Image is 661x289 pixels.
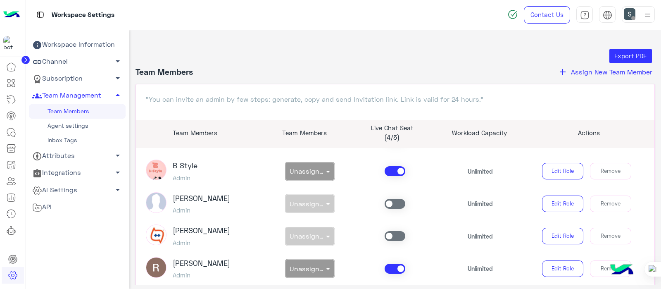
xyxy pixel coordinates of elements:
p: Unlimited [468,199,493,208]
button: Remove [590,163,631,179]
p: Team Members [136,128,255,138]
p: Workload Capacity [442,128,517,138]
img: ACg8ocK9E4LviL2xy5Tkrv336bl9xXoHyOLlPCZmlKjpkg6SP4I2Qw=s96-c [146,257,166,278]
h3: [PERSON_NAME] [173,259,230,268]
a: AI Settings [29,182,126,198]
h5: Admin [173,239,230,246]
a: API [29,198,126,215]
img: hulul-logo.png [607,256,636,285]
p: Actions [529,128,648,138]
h3: [PERSON_NAME] [173,194,230,203]
i: add [558,67,568,77]
span: Unassigned team [290,265,345,272]
img: picture [146,225,166,245]
h5: Admin [173,174,197,182]
span: arrow_drop_up [113,90,123,100]
span: API [32,202,52,213]
h5: Admin [173,271,230,279]
img: tab [35,10,45,20]
a: Integrations [29,165,126,182]
h3: [PERSON_NAME] [173,226,230,235]
span: arrow_drop_down [113,167,123,177]
span: arrow_drop_down [113,73,123,83]
button: Remove [590,228,631,244]
a: Team Members [29,104,126,119]
a: Inbox Tags [29,133,126,148]
span: arrow_drop_down [113,150,123,160]
span: arrow_drop_down [113,56,123,66]
p: Live Chat Seat [354,123,430,133]
button: Edit Role [542,196,583,212]
p: Unlimited [468,232,493,241]
a: Attributes [29,148,126,165]
p: Unlimited [468,167,493,176]
img: tab [580,10,590,20]
button: Edit Role [542,228,583,244]
span: Assign New Team Member [571,68,652,76]
p: Team Members [267,128,342,138]
span: Export PDF [614,52,647,60]
a: tab [576,6,593,24]
a: Workspace Information [29,36,126,53]
span: arrow_drop_down [113,185,123,195]
p: Unlimited [468,264,493,273]
a: Channel [29,53,126,70]
button: Edit Role [542,260,583,277]
h3: B Style [173,161,197,170]
a: Contact Us [524,6,570,24]
img: profile [642,10,653,20]
button: Remove [590,260,631,277]
button: addAssign New Team Member [555,67,655,77]
a: Team Management [29,87,126,104]
button: Export PDF [609,49,652,64]
img: tab [603,10,612,20]
h4: Team Members [136,67,193,77]
p: (4/5) [354,133,430,142]
img: spinner [508,10,518,19]
img: userImage [624,8,635,20]
p: Workspace Settings [52,10,114,21]
button: Remove [590,196,631,212]
a: Agent settings [29,119,126,133]
img: ACg8ocLs9auFIXZhH3_zBwGUxWXim9T-lnWO4sESted3-i2vRaHSwe8=s96-c [146,160,166,180]
img: picture [146,192,166,213]
button: Edit Role [542,163,583,179]
img: Logo [3,6,20,24]
a: Subscription [29,70,126,87]
h5: Admin [173,206,230,214]
p: "You can invite an admin by few steps: generate, copy and send Invitation link. Link is valid for... [146,94,645,104]
img: 510162592189670 [3,36,18,51]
